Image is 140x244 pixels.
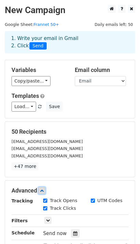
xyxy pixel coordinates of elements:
[29,42,47,50] span: Send
[12,139,83,144] small: [EMAIL_ADDRESS][DOMAIN_NAME]
[12,187,128,194] h5: Advanced
[5,5,135,16] h2: New Campaign
[50,205,76,212] label: Track Clicks
[6,35,134,50] div: 1. Write your email in Gmail 2. Click
[12,153,83,158] small: [EMAIL_ADDRESS][DOMAIN_NAME]
[12,76,51,86] a: Copy/paste...
[12,146,83,151] small: [EMAIL_ADDRESS][DOMAIN_NAME]
[12,102,36,112] a: Load...
[108,213,140,244] iframe: Chat Widget
[97,197,122,204] label: UTM Codes
[34,22,59,27] a: Frannet 50+
[5,22,59,27] small: Google Sheet:
[92,22,135,27] a: Daily emails left: 50
[46,102,63,112] button: Save
[50,197,77,204] label: Track Opens
[92,21,135,28] span: Daily emails left: 50
[12,218,28,223] strong: Filters
[12,198,33,203] strong: Tracking
[12,128,128,135] h5: 50 Recipients
[75,67,128,74] h5: Email column
[12,67,65,74] h5: Variables
[12,230,35,235] strong: Schedule
[12,162,38,170] a: +47 more
[12,92,39,99] a: Templates
[43,231,67,236] span: Send now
